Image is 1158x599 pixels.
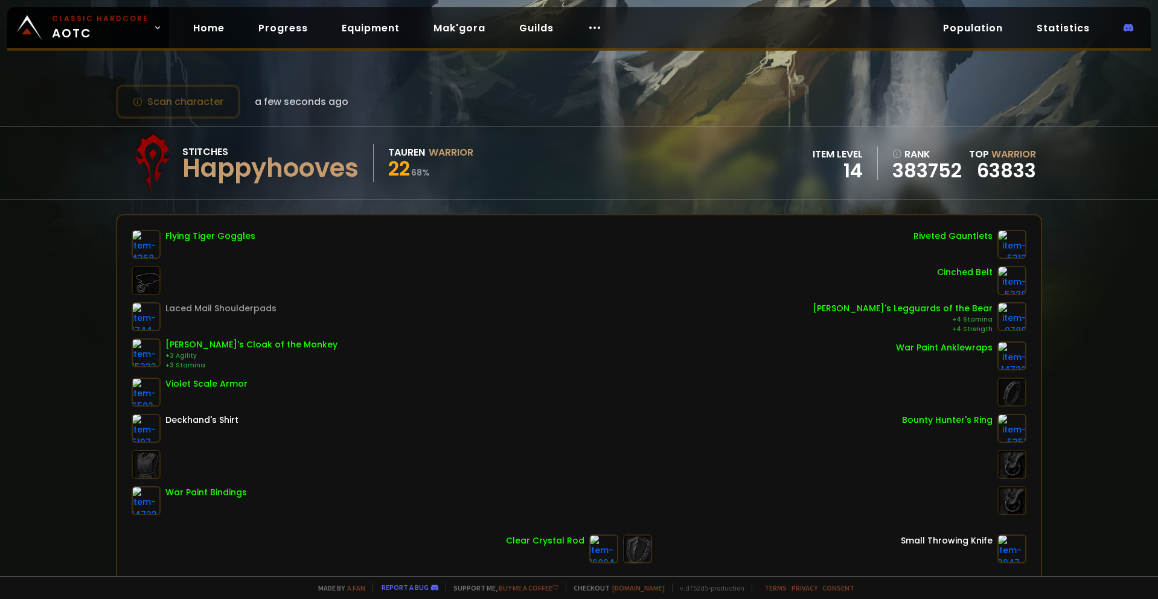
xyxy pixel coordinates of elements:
a: Privacy [792,583,817,592]
img: item-5351 [997,414,1026,443]
div: [PERSON_NAME]'s Legguards of the Bear [813,302,993,315]
div: Tauren [388,145,425,160]
a: Terms [764,583,787,592]
img: item-14723 [132,486,161,515]
img: item-16894 [589,534,618,563]
div: Flying Tiger Goggles [165,230,255,242]
div: Deckhand's Shirt [165,414,238,426]
a: Equipment [332,16,409,40]
a: Guilds [510,16,563,40]
img: item-4368 [132,230,161,259]
div: Clear Crystal Rod [506,534,584,547]
img: item-5312 [997,230,1026,259]
img: item-14722 [997,341,1026,370]
div: rank [892,147,962,162]
div: Riveted Gauntlets [913,230,993,242]
a: 63833 [977,157,1036,184]
a: Buy me a coffee [499,583,558,592]
span: v. d752d5 - production [672,583,744,592]
div: Stitches [182,144,359,159]
img: item-15333 [132,338,161,367]
small: 68 % [411,166,430,179]
a: Mak'gora [424,16,495,40]
div: Laced Mail Shoulderpads [165,302,277,315]
a: 383752 [892,162,962,180]
div: Small Throwing Knife [901,534,993,547]
div: Happyhooves [182,159,359,177]
small: Classic Hardcore [52,13,149,24]
a: Report a bug [382,583,429,592]
a: Population [933,16,1012,40]
a: Consent [822,583,854,592]
div: item level [813,147,863,162]
img: item-6502 [132,378,161,407]
img: item-1744 [132,302,161,331]
div: [PERSON_NAME]'s Cloak of the Monkey [165,338,337,351]
img: item-9789 [997,302,1026,331]
div: Cinched Belt [937,266,993,279]
div: War Paint Bindings [165,486,247,499]
a: a fan [347,583,365,592]
div: Bounty Hunter's Ring [902,414,993,426]
span: Warrior [991,147,1036,161]
button: Scan character [116,84,240,119]
div: +3 Stamina [165,361,337,370]
span: AOTC [52,13,149,42]
span: 22 [388,155,410,182]
span: Support me, [446,583,558,592]
img: item-5328 [997,266,1026,295]
span: a few seconds ago [255,94,348,109]
a: Statistics [1027,16,1099,40]
div: +4 Stamina [813,315,993,325]
div: Violet Scale Armor [165,378,248,390]
a: Home [184,16,234,40]
span: Made by [311,583,365,592]
a: Progress [249,16,318,40]
a: [DOMAIN_NAME] [612,583,665,592]
div: Warrior [429,145,473,160]
div: +4 Strength [813,325,993,334]
a: Classic HardcoreAOTC [7,7,169,48]
div: Top [969,147,1036,162]
img: item-5107 [132,414,161,443]
div: 14 [813,162,863,180]
div: +3 Agility [165,351,337,361]
span: Checkout [566,583,665,592]
div: War Paint Anklewraps [896,341,993,354]
img: item-2947 [997,534,1026,563]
